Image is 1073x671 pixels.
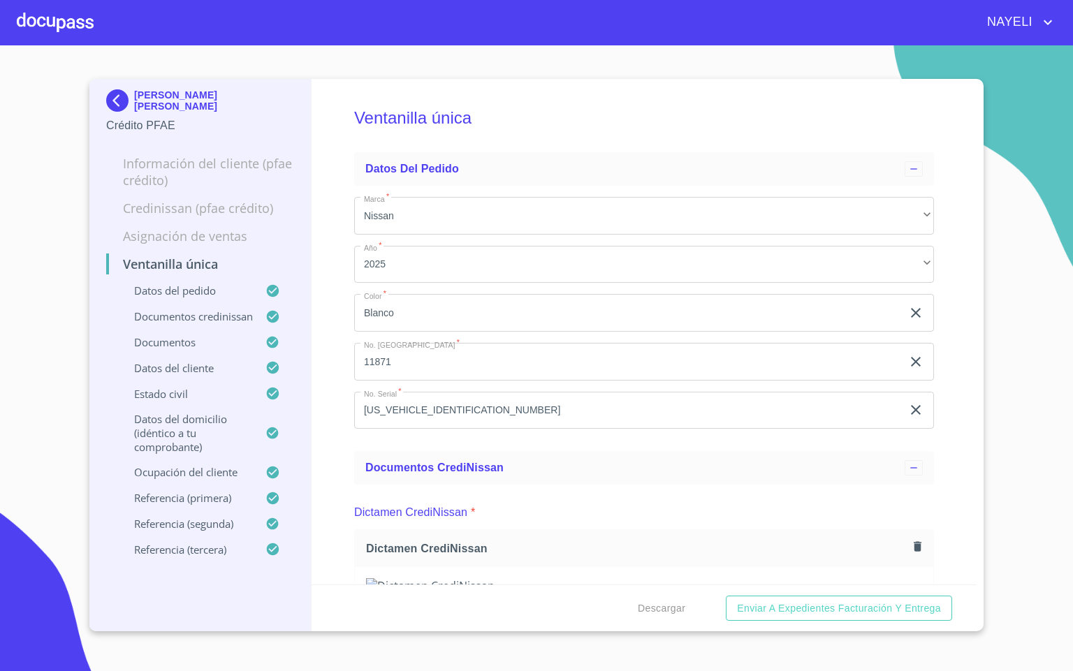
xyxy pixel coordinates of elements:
button: Descargar [632,596,691,621]
p: Datos del pedido [106,283,265,297]
p: Crédito PFAE [106,117,294,134]
p: Referencia (tercera) [106,543,265,556]
div: Datos del pedido [354,152,934,186]
p: Dictamen CrediNissan [354,504,467,521]
p: Estado Civil [106,387,265,401]
h5: Ventanilla única [354,89,934,147]
img: Docupass spot blue [106,89,134,112]
p: Información del cliente (PFAE crédito) [106,155,294,189]
div: 2025 [354,246,934,283]
p: Documentos [106,335,265,349]
p: Datos del domicilio (idéntico a tu comprobante) [106,412,265,454]
p: Datos del cliente [106,361,265,375]
span: NAYELI [977,11,1039,34]
button: Enviar a Expedientes Facturación y Entrega [726,596,952,621]
button: clear input [907,353,924,370]
p: Ventanilla única [106,256,294,272]
button: clear input [907,304,924,321]
span: Descargar [638,600,685,617]
span: Enviar a Expedientes Facturación y Entrega [737,600,941,617]
span: Datos del pedido [365,163,459,175]
p: Asignación de Ventas [106,228,294,244]
div: Nissan [354,197,934,235]
p: Referencia (primera) [106,491,265,505]
p: Documentos CrediNissan [106,309,265,323]
div: [PERSON_NAME] [PERSON_NAME] [106,89,294,117]
p: [PERSON_NAME] [PERSON_NAME] [134,89,294,112]
span: Documentos CrediNissan [365,462,504,473]
p: Referencia (segunda) [106,517,265,531]
div: Documentos CrediNissan [354,451,934,485]
button: account of current user [977,11,1056,34]
img: Dictamen CrediNissan [366,578,922,593]
button: clear input [907,401,924,418]
p: Credinissan (PFAE crédito) [106,200,294,216]
p: Ocupación del Cliente [106,465,265,479]
span: Dictamen CrediNissan [366,541,908,556]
